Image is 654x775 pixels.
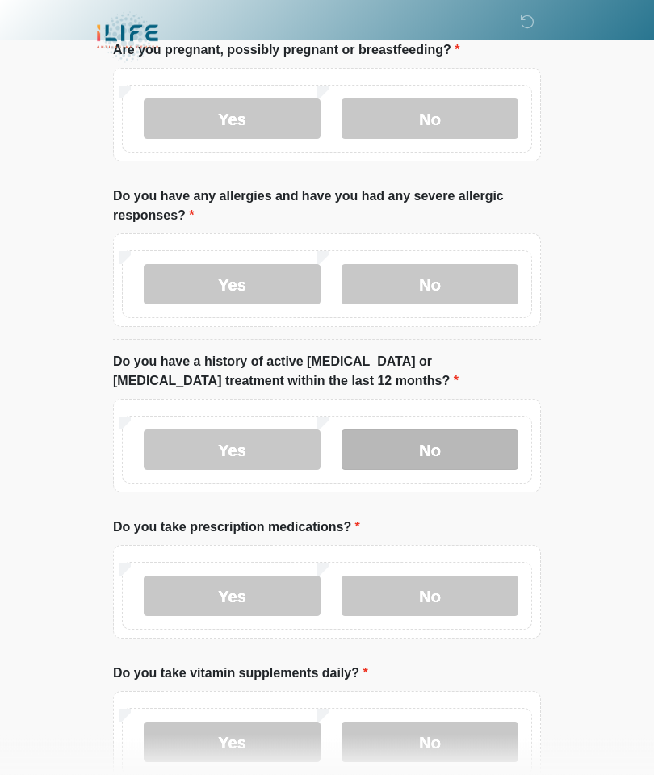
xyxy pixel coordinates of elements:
[342,723,518,763] label: No
[342,430,518,471] label: No
[144,265,321,305] label: Yes
[144,723,321,763] label: Yes
[113,664,368,684] label: Do you take vitamin supplements daily?
[144,99,321,140] label: Yes
[97,12,158,63] img: iLIFE Anti-Aging Center Logo
[342,265,518,305] label: No
[113,187,541,226] label: Do you have any allergies and have you had any severe allergic responses?
[113,518,360,538] label: Do you take prescription medications?
[144,576,321,617] label: Yes
[144,430,321,471] label: Yes
[342,576,518,617] label: No
[342,99,518,140] label: No
[113,353,541,392] label: Do you have a history of active [MEDICAL_DATA] or [MEDICAL_DATA] treatment within the last 12 mon...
